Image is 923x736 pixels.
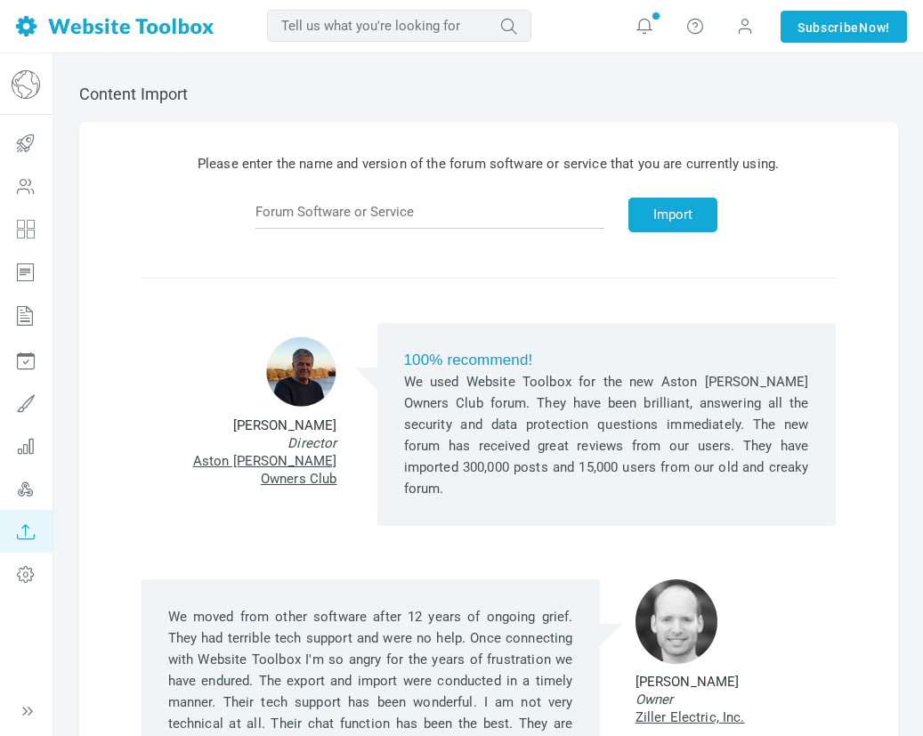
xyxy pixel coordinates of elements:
p: We used Website Toolbox for the new Aston [PERSON_NAME] Owners Club forum. They have been brillia... [404,371,809,499]
input: Tell us what you're looking for [267,10,531,42]
span: [PERSON_NAME] [636,673,740,691]
h6: 100% recommend! [404,350,809,371]
span: Now! [859,18,890,37]
input: Forum Software or Service [255,195,604,229]
img: globe-icon.png [12,70,40,99]
i: Owner [636,692,674,708]
a: SubscribeNow! [781,11,907,43]
h2: Content Import [79,85,898,104]
a: Aston [PERSON_NAME] Owners Club [193,453,337,487]
button: Import [628,198,717,232]
span: [PERSON_NAME] [233,417,337,434]
a: Ziller Electric, Inc. [636,709,745,725]
i: Director [287,435,336,451]
p: Please enter the name and version of the forum software or service that you are currently using. [115,153,862,174]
